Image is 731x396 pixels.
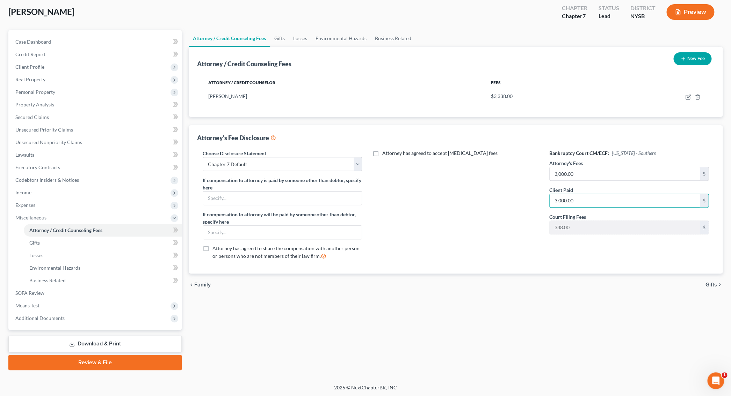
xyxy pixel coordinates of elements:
[15,102,54,107] span: Property Analysis
[29,277,66,283] span: Business Related
[289,30,311,47] a: Losses
[673,52,711,65] button: New Fee
[10,161,182,174] a: Executory Contracts
[15,39,51,45] span: Case Dashboard
[722,372,727,378] span: 1
[203,226,362,239] input: Specify...
[15,76,45,82] span: Real Property
[707,372,724,389] iframe: Intercom live chat
[717,282,723,287] i: chevron_right
[203,192,362,205] input: Specify...
[10,287,182,299] a: SOFA Review
[8,336,182,352] a: Download & Print
[311,30,371,47] a: Environmental Hazards
[29,252,43,258] span: Losses
[582,13,585,19] span: 7
[491,93,513,99] span: $3,338.00
[208,80,275,85] span: Attorney / Credit Counselor
[612,150,656,156] span: [US_STATE] - Southern
[24,237,182,249] a: Gifts
[10,111,182,124] a: Secured Claims
[10,136,182,149] a: Unsecured Nonpriority Claims
[630,4,655,12] div: District
[194,282,211,287] span: Family
[15,64,44,70] span: Client Profile
[15,127,73,133] span: Unsecured Priority Claims
[491,80,501,85] span: Fees
[700,167,708,180] div: $
[549,159,583,167] label: Attorney's Fees
[562,4,587,12] div: Chapter
[705,282,723,287] button: Gifts chevron_right
[8,355,182,370] a: Review & File
[208,93,247,99] span: [PERSON_NAME]
[24,274,182,287] a: Business Related
[15,114,49,120] span: Secured Claims
[15,152,34,158] span: Lawsuits
[197,60,291,68] div: Attorney / Credit Counseling Fees
[562,12,587,20] div: Chapter
[203,211,362,225] label: If compensation to attorney will be paid by someone other than debtor, specify here
[598,12,619,20] div: Lead
[24,262,182,274] a: Environmental Hazards
[371,30,415,47] a: Business Related
[15,302,39,308] span: Means Test
[550,194,700,207] input: 0.00
[15,215,46,221] span: Miscellaneous
[10,149,182,161] a: Lawsuits
[15,89,55,95] span: Personal Property
[189,30,270,47] a: Attorney / Credit Counseling Fees
[29,227,102,233] span: Attorney / Credit Counseling Fees
[15,139,82,145] span: Unsecured Nonpriority Claims
[382,150,498,156] span: Attorney has agreed to accept [MEDICAL_DATA] fees
[8,7,74,17] span: [PERSON_NAME]
[189,282,211,287] button: chevron_left Family
[212,245,360,259] span: Attorney has agreed to share the compensation with another person or persons who are not members ...
[29,240,40,246] span: Gifts
[15,202,35,208] span: Expenses
[24,224,182,237] a: Attorney / Credit Counseling Fees
[203,177,362,191] label: If compensation to attorney is paid by someone other than debtor, specify here
[203,150,266,157] label: Choose Disclosure Statement
[550,167,700,180] input: 0.00
[10,98,182,111] a: Property Analysis
[666,4,714,20] button: Preview
[189,282,194,287] i: chevron_left
[549,213,586,221] label: Court Filing Fees
[197,134,276,142] div: Attorney's Fee Disclosure
[700,194,708,207] div: $
[15,51,45,57] span: Credit Report
[549,150,709,157] h6: Bankruptcy Court CM/ECF:
[549,186,573,194] label: Client Paid
[10,124,182,136] a: Unsecured Priority Claims
[15,189,31,195] span: Income
[24,249,182,262] a: Losses
[15,177,79,183] span: Codebtors Insiders & Notices
[700,221,708,234] div: $
[10,36,182,48] a: Case Dashboard
[270,30,289,47] a: Gifts
[705,282,717,287] span: Gifts
[29,265,80,271] span: Environmental Hazards
[10,48,182,61] a: Credit Report
[15,290,44,296] span: SOFA Review
[15,164,60,170] span: Executory Contracts
[598,4,619,12] div: Status
[15,315,65,321] span: Additional Documents
[550,221,700,234] input: 0.00
[630,12,655,20] div: NYSB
